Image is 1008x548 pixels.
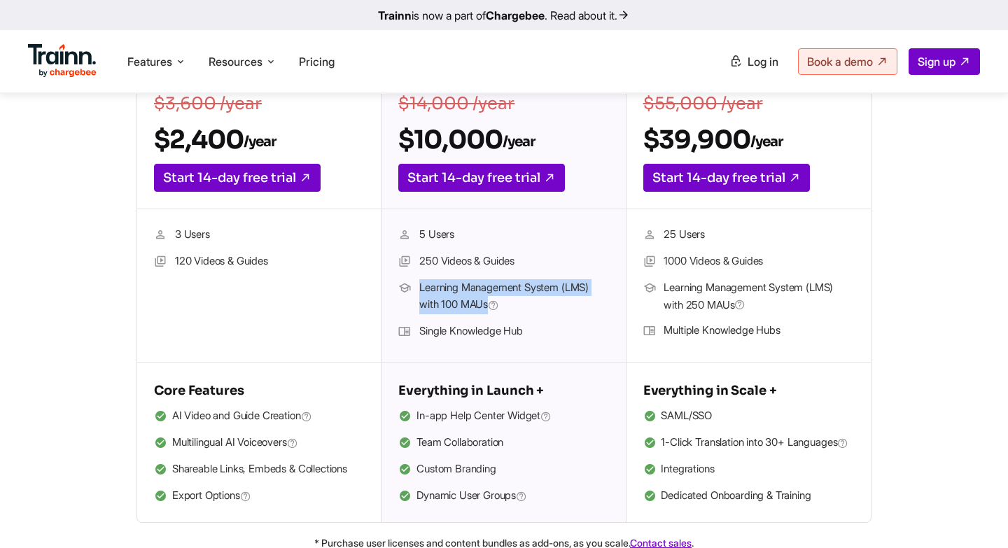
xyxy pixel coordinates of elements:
[398,124,608,155] h2: $10,000
[643,407,854,426] li: SAML/SSO
[938,481,1008,548] iframe: Chat Widget
[398,253,608,271] li: 250 Videos & Guides
[643,124,854,155] h2: $39,900
[416,407,552,426] span: In-app Help Center Widget
[299,55,335,69] a: Pricing
[398,323,608,341] li: Single Knowledge Hub
[154,124,364,155] h2: $2,400
[643,461,854,479] li: Integrations
[154,164,321,192] a: Start 14-day free trial
[398,164,565,192] a: Start 14-day free trial
[643,93,763,114] s: $55,000 /year
[127,54,172,69] span: Features
[748,55,778,69] span: Log in
[28,44,97,78] img: Trainn Logo
[154,461,364,479] li: Shareable Links, Embeds & Collections
[154,93,262,114] s: $3,600 /year
[721,49,787,74] a: Log in
[398,379,608,402] h5: Everything in Launch +
[416,487,527,505] span: Dynamic User Groups
[172,487,251,505] span: Export Options
[807,55,873,69] span: Book a demo
[172,434,298,452] span: Multilingual AI Voiceovers
[643,322,854,340] li: Multiple Knowledge Hubs
[661,434,848,452] span: 1-Click Translation into 30+ Languages
[209,54,262,69] span: Resources
[643,226,854,244] li: 25 Users
[378,8,412,22] b: Trainn
[643,164,810,192] a: Start 14-day free trial
[486,8,545,22] b: Chargebee
[643,379,854,402] h5: Everything in Scale +
[643,487,854,505] li: Dedicated Onboarding & Training
[918,55,955,69] span: Sign up
[909,48,980,75] a: Sign up
[154,226,364,244] li: 3 Users
[154,253,364,271] li: 120 Videos & Guides
[398,226,608,244] li: 5 Users
[798,48,897,75] a: Book a demo
[398,434,608,452] li: Team Collaboration
[503,133,535,150] sub: /year
[398,461,608,479] li: Custom Branding
[664,279,853,314] span: Learning Management System (LMS) with 250 MAUs
[398,93,514,114] s: $14,000 /year
[643,253,854,271] li: 1000 Videos & Guides
[419,279,608,314] span: Learning Management System (LMS) with 100 MAUs
[172,407,312,426] span: AI Video and Guide Creation
[244,133,276,150] sub: /year
[750,133,783,150] sub: /year
[154,379,364,402] h5: Core Features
